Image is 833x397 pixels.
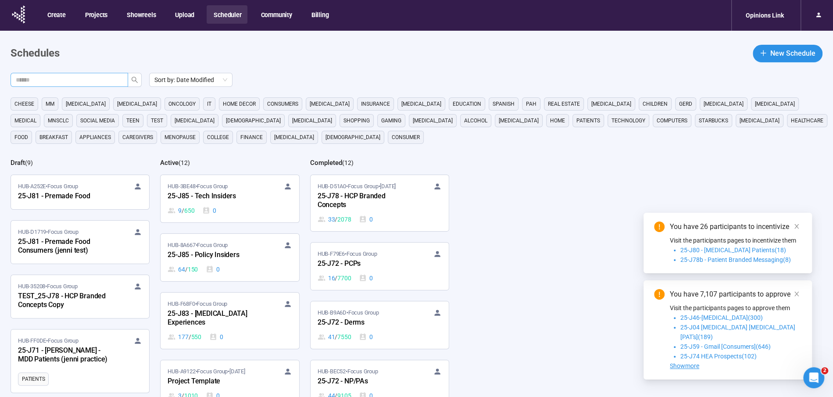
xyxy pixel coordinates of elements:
button: Create [40,5,72,24]
span: HUB-BEC52 • Focus Group [318,367,378,376]
span: breakfast [39,133,68,142]
span: home [550,116,565,125]
span: [MEDICAL_DATA] [499,116,539,125]
span: [MEDICAL_DATA] [755,100,795,108]
span: HUB-D1719 • Focus Group [18,228,79,236]
span: close [794,223,800,229]
span: 25-J78b - Patient Branded Messaging(8) [680,256,791,263]
div: 25-J81 - Premade Food Consumers (jenni test) [18,236,114,257]
span: consumer [392,133,420,142]
div: TEST_25-J78 - HCP Branded Concepts Copy [18,291,114,311]
div: 25-J85 - Tech Insiders [168,191,264,202]
button: Scheduler [207,5,247,24]
div: 0 [209,332,223,342]
span: education [453,100,481,108]
span: technology [611,116,645,125]
button: Showreels [120,5,162,24]
span: caregivers [122,133,153,142]
span: HUB-FF0DE • Focus Group [18,336,79,345]
span: 150 [188,265,198,274]
span: [DEMOGRAPHIC_DATA] [226,116,281,125]
span: 25-J59 - Gmail [Consumers](646) [680,343,771,350]
h2: Active [160,159,179,167]
span: plus [760,50,767,57]
span: HUB-D51A0 • Focus Group • [318,182,396,191]
span: ( 12 ) [179,159,190,166]
span: GERD [679,100,692,108]
span: shopping [343,116,370,125]
span: 2 [821,367,828,374]
a: HUB-F68F0•Focus Group25-J83 - [MEDICAL_DATA] Experiences177 / 5500 [161,293,299,349]
div: Opinions Link [740,7,789,24]
span: / [335,215,337,224]
span: HUB-3BE48 • Focus Group [168,182,228,191]
span: alcohol [464,116,487,125]
span: children [643,100,668,108]
h1: Schedules [11,45,60,62]
span: HUB-A252E • Focus Group [18,182,78,191]
span: Patients [576,116,600,125]
span: PAH [526,100,536,108]
a: HUB-35208•Focus GroupTEST_25-J78 - HCP Branded Concepts Copy [11,275,149,318]
span: 25-J74 HEA Prospects(102) [680,353,757,360]
h2: Draft [11,159,25,167]
span: Spanish [493,100,515,108]
p: Visit the participants pages to incentivize them [670,236,801,245]
span: cheese [14,100,34,108]
div: 25-J72 - NP/PAs [318,376,414,387]
span: starbucks [699,116,728,125]
span: Teen [126,116,139,125]
span: [DEMOGRAPHIC_DATA] [325,133,380,142]
span: 2078 [337,215,351,224]
a: HUB-A252E•Focus Group25-J81 - Premade Food [11,175,149,209]
a: HUB-FF0DE•Focus Group25-J71 - [PERSON_NAME] - MDD Patients (jenni practice)Patients [11,329,149,393]
time: [DATE] [229,368,245,375]
span: [MEDICAL_DATA] [175,116,215,125]
span: appliances [79,133,111,142]
span: computers [657,116,687,125]
span: HUB-F79E6 • Focus Group [318,250,377,258]
p: Visit the participants pages to approve them [670,303,801,313]
span: MM [46,100,54,108]
span: [MEDICAL_DATA] [274,133,314,142]
div: 25-J81 - Premade Food [18,191,114,202]
span: HUB-A9122 • Focus Group • [168,367,245,376]
span: 7700 [337,273,351,283]
span: 25-J46-[MEDICAL_DATA](300) [680,314,763,321]
button: search [128,73,142,87]
button: Billing [304,5,335,24]
span: Food [14,133,28,142]
h2: Completed [310,159,342,167]
span: close [794,291,800,297]
span: search [131,76,138,83]
a: HUB-F79E6•Focus Group25-J72 - PCPs16 / 77000 [311,243,449,290]
button: Upload [168,5,200,24]
span: medical [14,116,36,125]
span: HUB-F68F0 • Focus Group [168,300,227,308]
span: HUB-B9A6D • Focus Group [318,308,379,317]
div: 41 [318,332,351,342]
span: [MEDICAL_DATA] [401,100,441,108]
span: [MEDICAL_DATA] [413,116,453,125]
span: 550 [191,332,201,342]
div: 16 [318,273,351,283]
button: Community [254,5,298,24]
div: 0 [206,265,220,274]
span: 25-J04 [MEDICAL_DATA] [MEDICAL_DATA] [PAT's](189) [680,324,795,340]
span: 7550 [337,332,351,342]
iframe: Intercom live chat [803,367,824,388]
span: Patients [22,375,45,383]
span: oncology [168,100,196,108]
span: [MEDICAL_DATA] [292,116,332,125]
div: 64 [168,265,198,274]
span: Test [151,116,163,125]
a: HUB-D51A0•Focus Group•[DATE]25-J78 - HCP Branded Concepts33 / 20780 [311,175,449,231]
span: [MEDICAL_DATA] [740,116,779,125]
div: You have 26 participants to incentivize [670,222,801,232]
span: / [189,332,191,342]
div: 25-J78 - HCP Branded Concepts [318,191,414,211]
a: HUB-D1719•Focus Group25-J81 - Premade Food Consumers (jenni test) [11,221,149,264]
button: plusNew Schedule [753,45,822,62]
span: consumers [267,100,298,108]
div: 33 [318,215,351,224]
